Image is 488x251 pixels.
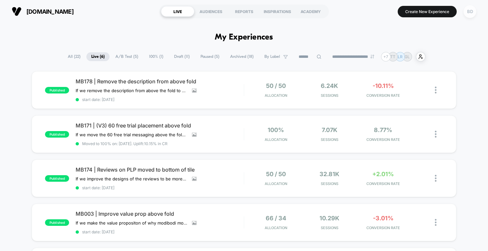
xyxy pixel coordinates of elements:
[358,226,408,230] span: CONVERSION RATE
[12,7,22,16] img: Visually logo
[304,137,355,142] span: Sessions
[358,93,408,98] span: CONVERSION RATE
[319,215,339,222] span: 10.29k
[63,52,85,61] span: All ( 22 )
[304,226,355,230] span: Sessions
[161,6,194,17] div: LIVE
[76,166,244,173] span: MB174 | Reviews on PLP moved to bottom of tile
[266,215,286,222] span: 66 / 34
[76,88,187,93] span: If we remove the description from above the fold to bring key content above the fold,then convers...
[265,226,287,230] span: Allocation
[76,185,244,190] span: start date: [DATE]
[398,6,457,17] button: Create New Experience
[374,126,392,133] span: 8.77%
[266,82,286,89] span: 50 / 50
[76,220,187,226] span: If we make the value propositon of why modibodi more clear above the fold,then conversions will i...
[194,6,228,17] div: AUDIENCES
[462,5,478,18] button: BD
[322,126,337,133] span: 7.07k
[319,171,339,177] span: 32.81k
[321,82,338,89] span: 6.24k
[82,141,168,146] span: Moved to 100% on: [DATE] . Uplift: 10.15% in CR
[228,6,261,17] div: REPORTS
[45,219,69,226] span: published
[358,181,408,186] span: CONVERSION RATE
[264,54,280,59] span: By Label
[265,181,287,186] span: Allocation
[215,33,273,42] h1: My Experiences
[144,52,168,61] span: 100% ( 1 )
[373,215,393,222] span: -3.01%
[381,52,391,61] div: + 7
[304,93,355,98] span: Sessions
[76,122,244,129] span: MB171 | (V3) 60 free trial placement above fold
[45,131,69,138] span: published
[45,175,69,182] span: published
[76,210,244,217] span: MB003 | Improve value prop above fold
[435,87,436,93] img: close
[370,55,374,59] img: end
[294,6,327,17] div: ACADEMY
[10,6,76,17] button: [DOMAIN_NAME]
[45,87,69,93] span: published
[464,5,476,18] div: BD
[435,131,436,138] img: close
[265,137,287,142] span: Allocation
[86,52,110,61] span: Live ( 6 )
[265,93,287,98] span: Allocation
[390,54,395,59] p: TT
[398,54,403,59] p: LR
[76,78,244,85] span: MB178 | Remove the description from above fold
[261,6,294,17] div: INSPIRATIONS
[76,176,187,181] span: If we improve the designs of the reviews to be more visible and credible,then conversions will in...
[76,229,244,234] span: start date: [DATE]
[266,171,286,177] span: 50 / 50
[405,54,410,59] p: GL
[76,97,244,102] span: start date: [DATE]
[435,219,436,226] img: close
[169,52,195,61] span: Draft ( 11 )
[196,52,224,61] span: Paused ( 5 )
[76,132,187,137] span: If we move the 60 free trial messaging above the fold for mobile,then conversions will increase,b...
[373,82,394,89] span: -10.11%
[358,137,408,142] span: CONVERSION RATE
[225,52,259,61] span: Archived ( 18 )
[435,175,436,182] img: close
[268,126,284,133] span: 100%
[26,8,74,15] span: [DOMAIN_NAME]
[372,171,394,177] span: +2.01%
[111,52,143,61] span: A/B Test ( 5 )
[304,181,355,186] span: Sessions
